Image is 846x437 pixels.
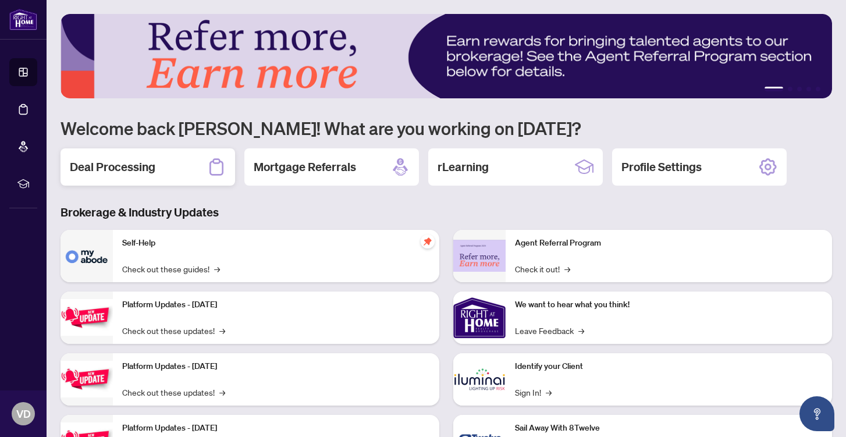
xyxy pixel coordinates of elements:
[61,14,832,98] img: Slide 0
[515,237,823,250] p: Agent Referral Program
[122,237,430,250] p: Self-Help
[9,9,37,30] img: logo
[515,360,823,373] p: Identify your Client
[797,87,802,91] button: 3
[515,299,823,311] p: We want to hear what you think!
[122,386,225,399] a: Check out these updates!→
[816,87,820,91] button: 5
[122,299,430,311] p: Platform Updates - [DATE]
[122,324,225,337] a: Check out these updates!→
[546,386,552,399] span: →
[621,159,702,175] h2: Profile Settings
[214,262,220,275] span: →
[453,353,506,406] img: Identify your Client
[578,324,584,337] span: →
[219,324,225,337] span: →
[453,240,506,272] img: Agent Referral Program
[219,386,225,399] span: →
[61,230,113,282] img: Self-Help
[122,262,220,275] a: Check out these guides!→
[515,324,584,337] a: Leave Feedback→
[765,87,783,91] button: 1
[788,87,792,91] button: 2
[70,159,155,175] h2: Deal Processing
[61,299,113,336] img: Platform Updates - July 21, 2025
[564,262,570,275] span: →
[515,422,823,435] p: Sail Away With 8Twelve
[806,87,811,91] button: 4
[122,422,430,435] p: Platform Updates - [DATE]
[122,360,430,373] p: Platform Updates - [DATE]
[61,117,832,139] h1: Welcome back [PERSON_NAME]! What are you working on [DATE]?
[515,262,570,275] a: Check it out!→
[16,406,31,422] span: VD
[799,396,834,431] button: Open asap
[438,159,489,175] h2: rLearning
[61,204,832,221] h3: Brokerage & Industry Updates
[453,292,506,344] img: We want to hear what you think!
[515,386,552,399] a: Sign In!→
[254,159,356,175] h2: Mortgage Referrals
[421,235,435,248] span: pushpin
[61,361,113,397] img: Platform Updates - July 8, 2025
